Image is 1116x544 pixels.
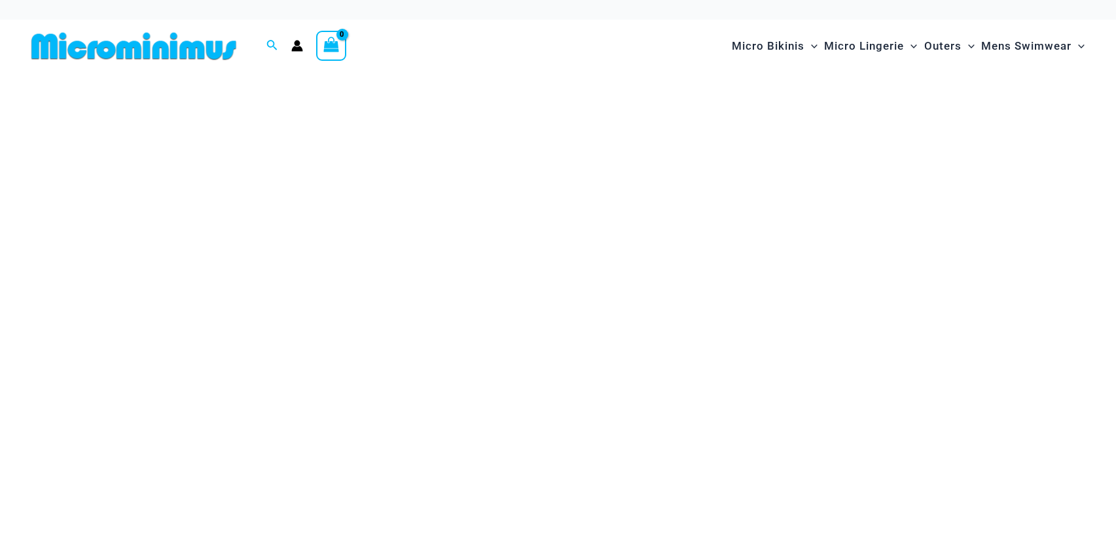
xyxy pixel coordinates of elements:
a: Micro BikinisMenu ToggleMenu Toggle [729,26,821,66]
span: Outers [924,29,962,63]
span: Menu Toggle [1071,29,1085,63]
a: OutersMenu ToggleMenu Toggle [921,26,978,66]
nav: Site Navigation [727,24,1090,68]
a: Micro LingerieMenu ToggleMenu Toggle [821,26,920,66]
span: Micro Lingerie [824,29,904,63]
span: Menu Toggle [904,29,917,63]
a: View Shopping Cart, empty [316,31,346,61]
span: Micro Bikinis [732,29,804,63]
span: Menu Toggle [804,29,818,63]
span: Menu Toggle [962,29,975,63]
a: Search icon link [266,38,278,54]
span: Mens Swimwear [981,29,1071,63]
a: Account icon link [291,40,303,52]
img: MM SHOP LOGO FLAT [26,31,242,61]
a: Mens SwimwearMenu ToggleMenu Toggle [978,26,1088,66]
